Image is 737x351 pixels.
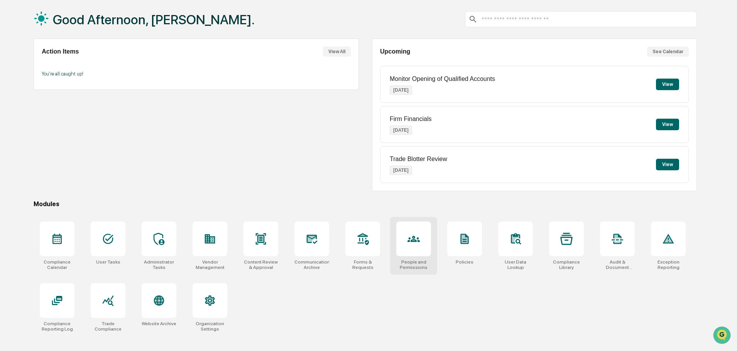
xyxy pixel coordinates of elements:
[600,259,635,270] div: Audit & Document Logs
[8,113,14,119] div: 🔎
[656,79,679,90] button: View
[131,61,140,71] button: Start new chat
[77,131,93,136] span: Pylon
[651,259,686,270] div: Exception Reporting
[294,259,329,270] div: Communications Archive
[20,35,127,43] input: Clear
[8,16,140,29] p: How can we help?
[193,321,227,332] div: Organization Settings
[42,71,350,77] p: You're all caught up!
[712,326,733,346] iframe: Open customer support
[193,259,227,270] div: Vendor Management
[15,112,49,119] span: Data Lookup
[64,97,96,105] span: Attestations
[390,116,431,123] p: Firm Financials
[656,159,679,170] button: View
[396,259,431,270] div: People and Permissions
[96,259,120,265] div: User Tasks
[142,321,176,326] div: Website Archive
[26,67,98,73] div: We're available if you need us!
[26,59,127,67] div: Start new chat
[390,126,412,135] p: [DATE]
[498,259,533,270] div: User Data Lookup
[5,109,52,123] a: 🔎Data Lookup
[40,321,74,332] div: Compliance Reporting Log
[390,86,412,95] p: [DATE]
[53,12,255,27] h1: Good Afternoon, [PERSON_NAME].
[53,94,99,108] a: 🗄️Attestations
[42,48,79,55] h2: Action Items
[40,259,74,270] div: Compliance Calendar
[390,166,412,175] p: [DATE]
[380,48,410,55] h2: Upcoming
[15,97,50,105] span: Preclearance
[56,98,62,104] div: 🗄️
[34,200,697,208] div: Modules
[390,156,447,163] p: Trade Blotter Review
[656,119,679,130] button: View
[345,259,380,270] div: Forms & Requests
[54,130,93,136] a: Powered byPylon
[549,259,584,270] div: Compliance Library
[647,47,689,57] button: See Calendar
[5,94,53,108] a: 🖐️Preclearance
[8,59,22,73] img: 1746055101610-c473b297-6a78-478c-a979-82029cc54cd1
[8,98,14,104] div: 🖐️
[142,259,176,270] div: Administrator Tasks
[243,259,278,270] div: Content Review & Approval
[323,47,351,57] button: View All
[390,76,495,82] p: Monitor Opening of Qualified Accounts
[456,259,473,265] div: Policies
[91,321,125,332] div: Trade Compliance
